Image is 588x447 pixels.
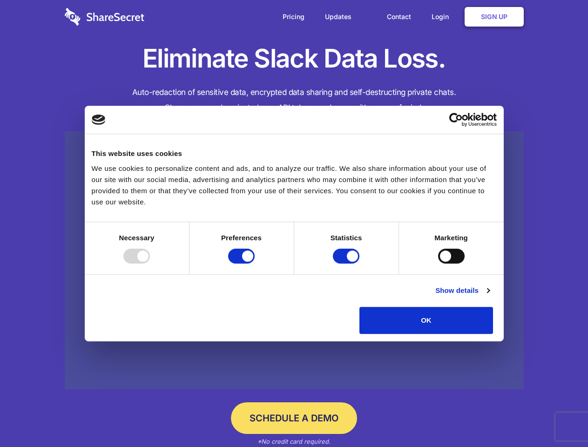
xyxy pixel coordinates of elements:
a: Login [422,2,463,31]
div: We use cookies to personalize content and ads, and to analyze our traffic. We also share informat... [92,163,497,208]
a: Schedule a Demo [231,402,357,434]
em: *No credit card required. [257,438,331,445]
strong: Statistics [331,234,362,242]
a: Wistia video thumbnail [65,131,524,390]
a: Contact [378,2,420,31]
div: This website uses cookies [92,148,497,159]
a: Show details [435,285,489,296]
img: logo [92,115,106,125]
h1: Eliminate Slack Data Loss. [65,42,524,75]
h4: Auto-redaction of sensitive data, encrypted data sharing and self-destructing private chats. Shar... [65,85,524,115]
a: Pricing [273,2,314,31]
strong: Necessary [119,234,155,242]
button: OK [359,307,493,334]
img: logo-wordmark-white-trans-d4663122ce5f474addd5e946df7df03e33cb6a1c49d2221995e7729f52c070b2.svg [65,8,144,26]
strong: Marketing [434,234,468,242]
a: Sign Up [465,7,524,27]
strong: Preferences [221,234,262,242]
a: Usercentrics Cookiebot - opens in a new window [415,113,497,127]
